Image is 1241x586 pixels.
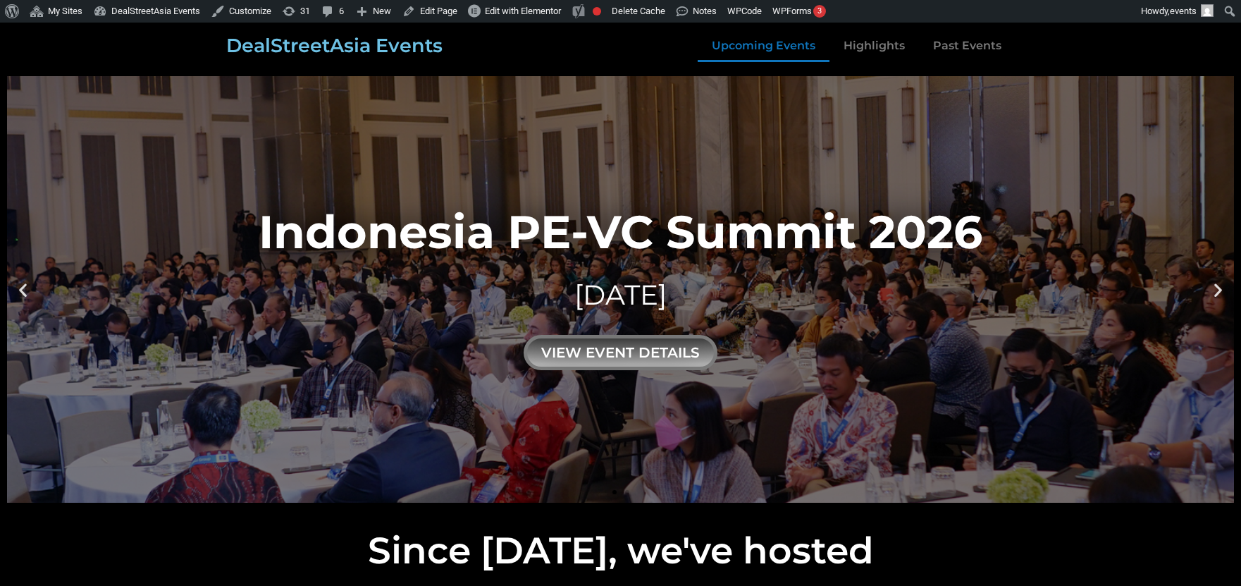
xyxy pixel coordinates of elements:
[1209,281,1227,298] div: Next slide
[625,490,629,494] span: Go to slide 2
[813,5,826,18] div: 3
[829,30,919,62] a: Highlights
[7,532,1234,569] h2: Since [DATE], we've hosted
[524,335,717,370] div: view event details
[612,490,617,494] span: Go to slide 1
[1170,6,1197,16] span: events
[259,209,982,255] div: Indonesia PE-VC Summit 2026
[485,6,561,16] span: Edit with Elementor
[7,76,1234,503] a: Indonesia PE-VC Summit 2026[DATE]view event details
[593,7,601,16] div: Focus keyphrase not set
[919,30,1015,62] a: Past Events
[259,276,982,315] div: [DATE]
[14,281,32,298] div: Previous slide
[226,34,443,57] a: DealStreetAsia Events
[698,30,829,62] a: Upcoming Events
